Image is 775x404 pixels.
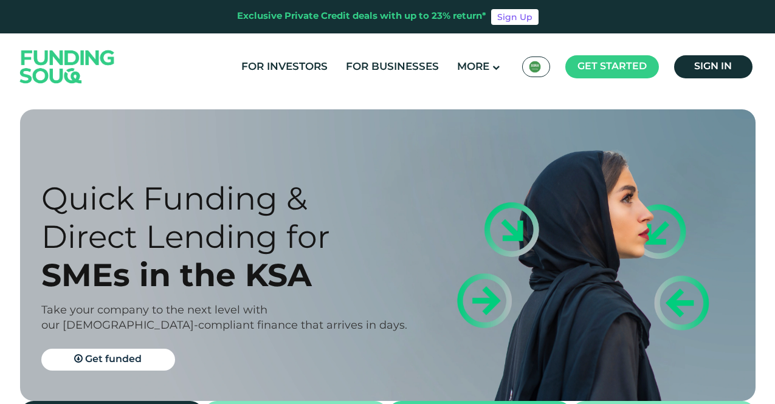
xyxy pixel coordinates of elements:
div: Quick Funding & Direct Lending for [41,179,409,256]
a: For Businesses [343,57,442,77]
a: For Investors [238,57,331,77]
span: Get started [577,62,647,71]
a: Get funded [41,349,175,371]
a: Sign in [674,55,753,78]
span: Sign in [694,62,732,71]
span: More [457,62,489,72]
img: Logo [8,36,127,97]
a: Sign Up [491,9,539,25]
span: Get funded [85,355,142,364]
div: SMEs in the KSA [41,256,409,294]
img: SA Flag [529,61,541,73]
span: Take your company to the next level with our [DEMOGRAPHIC_DATA]-compliant finance that arrives in... [41,305,407,331]
div: Exclusive Private Credit deals with up to 23% return* [237,10,486,24]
